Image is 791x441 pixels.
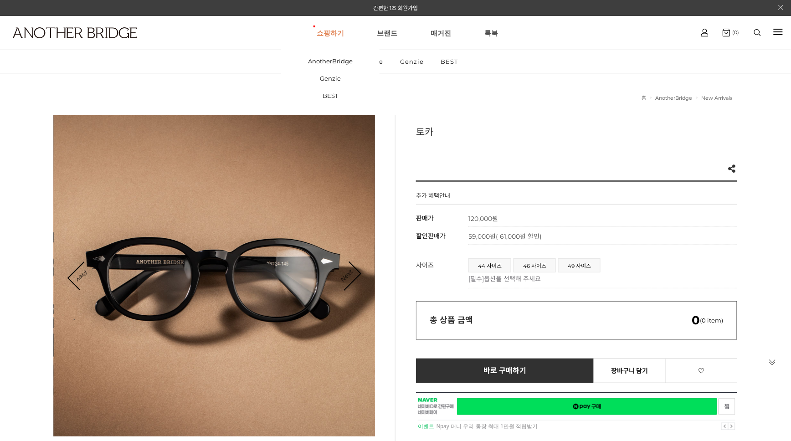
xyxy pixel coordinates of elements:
img: search [754,29,761,36]
p: [필수] [468,274,733,283]
span: 바로 구매하기 [483,367,527,375]
a: BEST [281,87,380,104]
a: 쇼핑하기 [317,16,344,49]
a: (0) [723,29,740,36]
span: (0) [730,29,740,36]
a: 룩북 [484,16,498,49]
li: 49 사이즈 [558,258,601,272]
a: 바로 구매하기 [416,359,594,383]
a: 간편한 1초 회원가입 [373,5,418,11]
a: 49 사이즈 [559,259,600,272]
a: Prev [68,262,96,289]
a: 브랜드 [377,16,398,49]
span: 옵션을 선택해 주세요 [484,275,541,283]
a: Next [332,262,360,290]
span: 할인판매가 [416,232,446,240]
img: logo [13,27,137,38]
a: Genzie [393,50,432,73]
h4: 추가 혜택안내 [416,191,450,204]
a: 매거진 [431,16,451,49]
em: 0 [692,313,700,328]
span: ( 61,000원 할인) [496,232,542,241]
a: AnotherBridge [281,52,380,70]
img: d8a971c8d4098888606ba367a792ad14.jpg [54,115,375,436]
img: cart [723,29,730,36]
span: (0 item) [692,317,724,324]
strong: 총 상품 금액 [430,315,473,325]
li: 44 사이즈 [468,258,511,272]
span: 59,000원 [468,232,542,241]
a: AnotherBridge [656,95,693,101]
th: 사이즈 [416,254,468,288]
strong: 120,000원 [468,215,498,223]
span: 판매가 [416,214,434,222]
a: 장바구니 담기 [594,359,666,383]
a: 46 사이즈 [514,259,555,272]
img: cart [701,29,709,36]
h3: 토카 [416,124,737,138]
a: Genzie [281,70,380,87]
a: logo [5,27,123,61]
a: 44 사이즈 [469,259,511,272]
a: 홈 [642,95,647,101]
a: BEST [433,50,466,73]
a: New Arrivals [702,95,733,101]
li: 46 사이즈 [514,258,556,272]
